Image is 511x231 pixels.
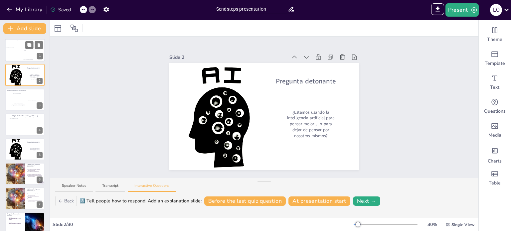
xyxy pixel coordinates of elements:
[490,84,499,91] span: Text
[284,109,337,139] p: ¿Estamos usando la inteligencia artificial para pensar mejor… o para dejar de pensar por nosotros...
[9,220,23,222] p: Las preguntas son clave para el diálogo en el aula.
[484,108,506,115] span: Questions
[5,4,45,15] button: My Library
[29,73,40,79] p: ¿Estamos usando la inteligencia artificial para pensar mejor… o para dejar de pensar por nosotros...
[169,54,287,61] div: Slide 2
[28,199,42,202] p: La integración de la IA es esencial en la educación moderna.
[37,102,43,109] div: 3
[35,41,43,49] button: Delete Slide
[11,105,25,106] span: Trabajo colaborativo y multidisciplinario
[27,164,43,167] p: ¿Qué es la Inteligencia Artificial (IA)?
[5,138,45,160] div: https://images.pexels.com/photos/8849295/pexels-photo-8849295.jpegPregunta detonante¿Cómo ayuda e...
[55,183,93,192] button: Speaker Notes
[288,196,350,206] button: At presentation start
[5,187,45,209] div: 7
[95,183,125,192] button: Transcript
[37,176,43,183] div: 6
[9,223,23,225] p: La reflexión crítica es un objetivo educativo.
[27,188,43,192] p: ¿Qué es la Inteligencia Artificial (IA)?
[55,196,77,206] button: Back
[451,222,474,228] span: Single View
[7,90,26,91] span: Entendiendo el Sistema Modular
[23,58,41,60] span: habilidades para procesar datos, textos, hojas de cálculo, editar audio, video o imágenes son def...
[28,173,42,175] p: Facilita el aprendizaje personalizado.
[431,3,444,17] span: Export to PowerPoint
[5,113,45,135] div: Objeto de Transformación y problema eje79abf855-67/c43a0273-1f89-45f5-9337-fed1754e19f8.pngd6dec7...
[489,180,501,186] span: Table
[479,23,511,47] div: Change the overall theme
[53,221,354,228] div: Slide 2 / 30
[488,132,501,139] span: Media
[12,115,38,117] span: Objeto de Transformación y problema eje
[37,78,43,84] div: 2
[28,198,42,200] p: Facilita el aprendizaje personalizado.
[5,64,45,86] div: https://images.pexels.com/photos/8849295/pexels-photo-8849295.jpegPregunta detonante¿Estamos usan...
[50,6,71,13] div: Saved
[14,102,23,103] span: Trabajo multidisciplinario
[5,163,45,185] div: https://cdn.sendsteps.com/images/logo/sendsteps_logo_white.pnghttps://cdn.sendsteps.com/images/lo...
[53,23,63,34] div: Layout
[490,3,502,17] button: L O
[485,60,505,67] span: Template
[275,77,336,86] span: Pregunta detonante
[7,213,23,217] p: Preguntas Detonantes Iniciales
[12,104,25,105] span: Visión constructivista del conocimiento
[37,201,43,208] div: 7
[80,197,202,204] div: 3️⃣ Tell people how to respond. Add an explanation slide:
[445,3,479,17] button: Present
[353,196,380,206] button: Next →
[37,152,43,158] div: 5
[204,196,286,206] button: Before the last quiz question
[479,142,511,166] div: Add charts and graphs
[424,221,440,228] div: 30 %
[487,36,502,43] span: Theme
[216,4,288,14] input: Insert title
[3,23,46,34] button: Add slide
[5,39,45,61] div: 46156dc7-a5/83576022-2428-4277-a314-ea6b1fe01e9d.png4de3d010-4d/038ffe41-7598-4e1c-bb44-fc41ab5c4...
[70,24,78,32] span: Position
[24,50,26,51] span: Body text
[37,127,43,134] div: 4
[25,41,33,49] button: Duplicate Slide
[488,158,502,165] span: Charts
[37,53,43,59] div: 1
[9,218,23,220] p: La IA puede transformar el rol del docente.
[9,215,23,217] p: Las preguntas iniciales fomentan la reflexión.
[479,47,511,70] div: Add ready made slides
[479,166,511,190] div: Add a table
[479,118,511,142] div: Add images, graphics, shapes or video
[5,89,45,111] div: Entendiendo el Sistema Modulareec932cc-a6/5c6d3e03-b17a-4fd8-8c7f-a0c6ea926699.pnga9dc1f72-c3/7f4...
[128,183,176,192] button: Interactive Questions
[479,70,511,94] div: Add text boxes
[28,175,42,177] p: La integración de la IA es esencial en la educación moderna.
[490,4,502,16] div: L O
[29,148,40,151] p: ¿Cómo ayuda el Sistema Modular al pensamiento crítico?
[479,94,511,118] div: Get real-time input from your audience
